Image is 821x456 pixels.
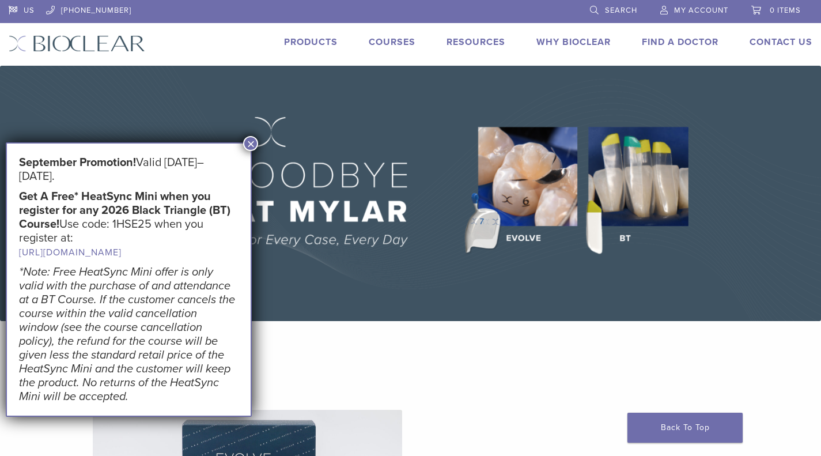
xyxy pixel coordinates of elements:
[243,136,258,151] button: Close
[627,413,743,443] a: Back To Top
[536,36,611,48] a: Why Bioclear
[19,156,136,169] strong: September Promotion!
[9,35,145,52] img: Bioclear
[674,6,728,15] span: My Account
[369,36,415,48] a: Courses
[447,36,505,48] a: Resources
[19,265,235,404] em: *Note: Free HeatSync Mini offer is only valid with the purchase of and attendance at a BT Course....
[19,190,239,259] h5: Use code: 1HSE25 when you register at:
[19,190,230,231] strong: Get A Free* HeatSync Mini when you register for any 2026 Black Triangle (BT) Course!
[284,36,338,48] a: Products
[19,247,122,258] a: [URL][DOMAIN_NAME]
[770,6,801,15] span: 0 items
[750,36,812,48] a: Contact Us
[19,156,239,183] h5: Valid [DATE]–[DATE].
[642,36,718,48] a: Find A Doctor
[605,6,637,15] span: Search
